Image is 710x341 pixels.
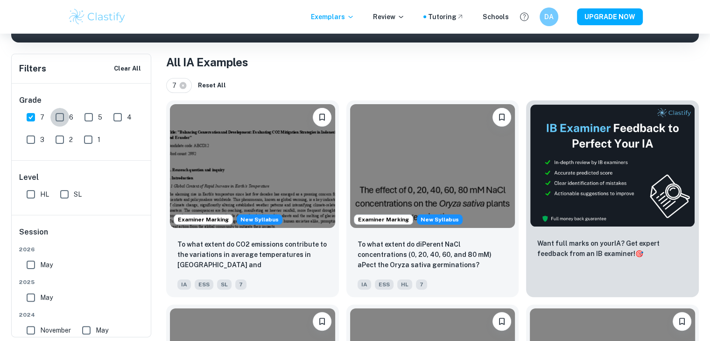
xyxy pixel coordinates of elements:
span: IA [177,279,191,290]
span: May [40,260,53,270]
img: ESS IA example thumbnail: To what extent do diPerent NaCl concentr [350,104,515,228]
div: 7 [166,78,192,93]
span: IA [358,279,371,290]
a: Examiner MarkingStarting from the May 2026 session, the ESS IA requirements have changed. We crea... [346,100,519,297]
button: Bookmark [313,312,331,331]
a: Examiner MarkingStarting from the May 2026 session, the ESS IA requirements have changed. We crea... [166,100,339,297]
a: Tutoring [428,12,464,22]
h6: Filters [19,62,46,75]
span: 2026 [19,245,144,254]
img: Thumbnail [530,104,695,227]
span: HL [40,189,49,199]
p: To what extent do CO2 emissions contribute to the variations in average temperatures in Indonesia... [177,239,328,271]
span: New Syllabus [237,214,282,225]
span: New Syllabus [417,214,463,225]
img: Clastify logo [68,7,127,26]
h6: DA [543,12,554,22]
div: Starting from the May 2026 session, the ESS IA requirements have changed. We created this exempla... [417,214,463,225]
h6: Level [19,172,144,183]
span: 2 [69,135,73,145]
button: Clear All [112,62,143,76]
div: Starting from the May 2026 session, the ESS IA requirements have changed. We created this exempla... [237,214,282,225]
span: 7 [235,279,246,290]
button: DA [540,7,558,26]
p: To what extent do diPerent NaCl concentrations (0, 20, 40, 60, and 80 mM) aPect the Oryza sativa ... [358,239,508,270]
span: 2024 [19,311,144,319]
img: ESS IA example thumbnail: To what extent do CO2 emissions contribu [170,104,335,228]
span: 3 [40,135,44,145]
h6: Session [19,227,144,245]
span: May [96,325,108,335]
button: Reset All [196,78,228,92]
p: Want full marks on your IA ? Get expert feedback from an IB examiner! [537,238,688,259]
span: SL [74,189,82,199]
a: ThumbnailWant full marks on yourIA? Get expert feedback from an IB examiner! [526,100,699,297]
button: Bookmark [492,108,511,127]
span: ESS [195,279,213,290]
span: 🎯 [635,250,643,257]
button: Bookmark [492,312,511,331]
span: 5 [98,112,102,122]
span: Examiner Marking [354,215,413,224]
span: 7 [172,80,181,91]
p: Review [373,12,405,22]
a: Schools [483,12,509,22]
span: 7 [40,112,44,122]
button: Bookmark [673,312,691,331]
h1: All IA Examples [166,54,699,71]
h6: Grade [19,95,144,106]
button: UPGRADE NOW [577,8,643,25]
button: Bookmark [313,108,331,127]
span: ESS [375,279,394,290]
span: 6 [69,112,73,122]
span: 2025 [19,278,144,286]
button: Help and Feedback [516,9,532,25]
span: 1 [98,135,100,145]
span: SL [217,279,232,290]
span: 4 [127,112,132,122]
span: 7 [416,279,427,290]
span: November [40,325,71,335]
span: Examiner Marking [174,215,232,224]
span: HL [397,279,412,290]
p: Exemplars [311,12,354,22]
span: May [40,292,53,303]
